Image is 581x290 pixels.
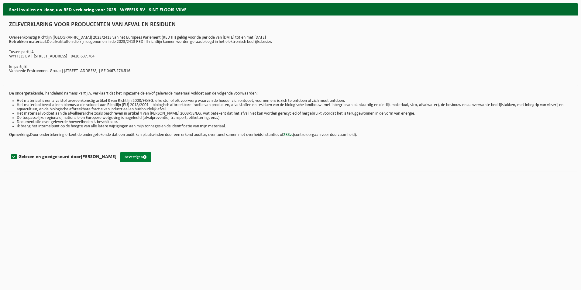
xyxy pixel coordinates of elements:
[9,69,572,73] p: Vanheede Environment Group | [STREET_ADDRESS] | BE 0467.276.516
[120,152,151,162] button: Bevestigen
[9,65,572,69] p: En partij B
[17,124,572,129] li: Ik breng het inzamelpunt op de hoogte van alle latere wijzigingen aan mijn tonnages en de identif...
[17,99,572,103] li: Het materiaal is een afvalstof overeenkomstig artikel 3 van Richtlijn 2008/98/EG: elke stof of el...
[9,133,30,137] strong: Opmerking:
[9,36,572,44] p: Overeenkomstig Richtlijn ([GEOGRAPHIC_DATA]) 2023/2413 van het Europees Parlement (RED III) geldi...
[17,112,572,116] li: Het materiaal voldoet aan de afvalhiërarchie zoals beschreven in artikel 4 van [PERSON_NAME] 2008...
[9,40,47,44] strong: Betrokken materiaal:
[10,152,116,161] label: Gelezen en goedgekeurd door
[9,50,572,54] p: Tussen partij A
[3,3,578,15] h2: Snel invullen en klaar, uw RED-verklaring voor 2025 - WYFFELS BV - SINT-ELOOIS-VIJVE
[9,22,572,31] h1: ZELFVERKLARING VOOR PRODUCENTEN VAN AFVAL EN RESIDUEN
[17,103,572,112] li: Het materiaal bevat alleen biomassa die voldoet aan Richtlijn (EU) 2018/2001 – biologisch afbreek...
[17,120,572,124] li: Documentatie over geleverde hoeveelheden is beschikbaar.
[9,129,572,137] p: Door ondertekening erkent de ondergetekende dat een audit kan plaatsvinden door een erkend audito...
[9,91,572,96] p: De ondergetekende, handelend namens Partij A, verklaart dat het ingezamelde en/of geleverde mater...
[81,154,116,159] strong: [PERSON_NAME]
[283,133,293,137] a: 2BSvs
[9,54,572,59] p: WYFFELS BV | [STREET_ADDRESS] | 0416.637.764
[17,116,572,120] li: De toepasselijke regionale, nationale en Europese wetgeving is nageleefd (afvalpreventie, transpo...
